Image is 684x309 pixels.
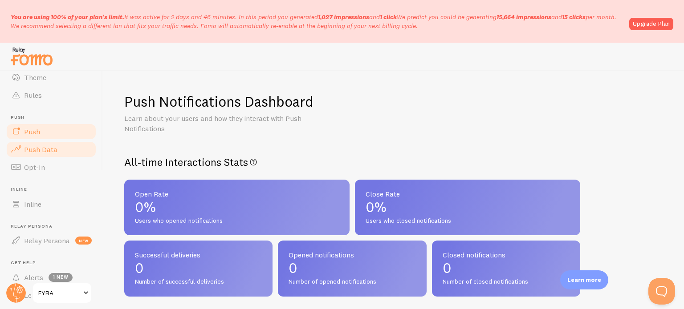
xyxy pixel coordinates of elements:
[380,13,397,21] b: 1 click
[11,12,624,30] p: It was active for 2 days and 46 minutes. In this period you generated We predict you could be gen...
[5,86,97,104] a: Rules
[443,251,570,258] span: Closed notifications
[289,261,415,275] p: 0
[135,261,262,275] p: 0
[124,92,313,111] h1: Push Notifications Dashboard
[32,282,92,304] a: FYRA
[5,140,97,158] a: Push Data
[289,251,415,258] span: Opened notifications
[443,261,570,275] p: 0
[289,278,415,286] span: Number of opened notifications
[629,18,673,30] a: Upgrade Plan
[135,217,339,225] span: Users who opened notifications
[11,115,97,120] span: Push
[75,237,92,245] span: new
[11,13,124,21] span: You are using 100% of your plan's limit.
[5,68,97,86] a: Theme
[24,236,70,245] span: Relay Persona
[5,123,97,140] a: Push
[124,113,338,134] p: Learn about your users and how they interact with Push Notifications
[49,273,73,282] span: 1 new
[38,288,81,298] span: FYRA
[497,13,551,21] b: 15,664 impressions
[24,91,42,100] span: Rules
[366,217,570,225] span: Users who closed notifications
[9,45,54,68] img: fomo-relay-logo-orange.svg
[24,200,41,209] span: Inline
[135,200,339,214] p: 0%
[5,195,97,213] a: Inline
[497,13,586,21] span: and
[5,232,97,249] a: Relay Persona new
[567,276,601,284] p: Learn more
[562,13,586,21] b: 15 clicks
[366,200,570,214] p: 0%
[135,190,339,197] span: Open Rate
[24,73,46,82] span: Theme
[24,145,57,154] span: Push Data
[124,155,580,169] h2: All-time Interactions Stats
[5,269,97,286] a: Alerts 1 new
[135,278,262,286] span: Number of successful deliveries
[11,224,97,229] span: Relay Persona
[11,260,97,266] span: Get Help
[648,278,675,305] iframe: Help Scout Beacon - Open
[11,187,97,193] span: Inline
[24,127,40,136] span: Push
[366,190,570,197] span: Close Rate
[318,13,397,21] span: and
[443,278,570,286] span: Number of closed notifications
[24,273,43,282] span: Alerts
[318,13,369,21] b: 1,027 impressions
[24,163,45,172] span: Opt-In
[560,270,608,289] div: Learn more
[5,158,97,176] a: Opt-In
[135,251,262,258] span: Successful deliveries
